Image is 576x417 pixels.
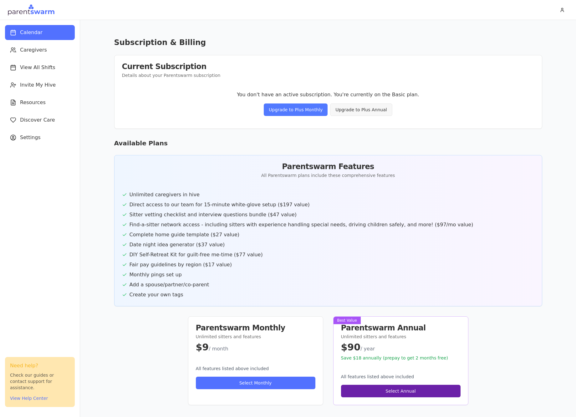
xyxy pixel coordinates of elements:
p: Unlimited sitters and features [196,334,315,340]
span: Invite My Hive [20,81,56,89]
span: Settings [20,134,41,141]
button: View Help Center [10,395,48,401]
button: Select Monthly [196,377,315,389]
p: You don't have an active subscription. You're currently on the Basic plan. [127,91,529,98]
p: Unlimited sitters and features [341,334,461,340]
button: Invite My Hive [5,78,75,93]
span: Unlimited caregivers in hive [130,191,200,198]
span: View All Shifts [20,64,55,71]
button: Calendar [5,25,75,40]
span: / year [360,346,375,352]
button: Upgrade to Plus Monthly [264,103,328,116]
p: Details about your Parentswarm subscription [122,72,534,78]
span: Complete home guide template ($27 value) [130,231,240,239]
span: Add a spouse/partner/co-parent [130,281,209,289]
span: Discover Care [20,116,55,124]
h3: Current Subscription [122,63,534,70]
span: Fair pay guidelines by region ($17 value) [130,261,232,269]
img: Parentswarm Logo [8,4,55,16]
span: Resources [20,99,46,106]
span: DIY Self-Retreat Kit for guilt-free me-time ($77 value) [130,251,263,259]
button: Upgrade to Plus Annual [330,103,392,116]
span: Sitter vetting checklist and interview questions bundle ($47 value) [130,211,297,219]
span: $9 [196,342,209,353]
p: All features listed above included [341,374,461,380]
span: Caregivers [20,46,47,54]
span: $90 [341,342,361,353]
span: Create your own tags [130,291,183,299]
button: Resources [5,95,75,110]
span: Monthly pings set up [130,271,182,279]
h2: Available Plans [114,139,542,148]
span: Direct access to our team for 15-minute white-glove setup ($197 value) [130,201,310,208]
h3: Parentswarm Features [122,163,534,170]
span: / month [209,346,228,352]
h1: Subscription & Billing [114,38,542,48]
div: Best Value [334,317,361,324]
p: Check our guides or contact support for assistance. [10,372,70,391]
button: Caregivers [5,43,75,58]
button: Settings [5,130,75,145]
h3: Parentswarm Monthly [196,324,315,332]
h3: Parentswarm Annual [341,324,461,332]
div: Save $18 annually (prepay to get 2 months free) [341,355,461,361]
span: Find-a-sitter network access - including sitters with experience handling special needs, driving ... [130,221,473,229]
span: Calendar [20,29,43,36]
p: All features listed above included [196,365,315,372]
button: Discover Care [5,113,75,128]
span: Date night idea generator ($37 value) [130,241,225,249]
button: Select Annual [341,385,461,397]
p: All Parentswarm plans include these comprehensive features [122,172,534,178]
button: View All Shifts [5,60,75,75]
h3: Need help? [10,362,70,369]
